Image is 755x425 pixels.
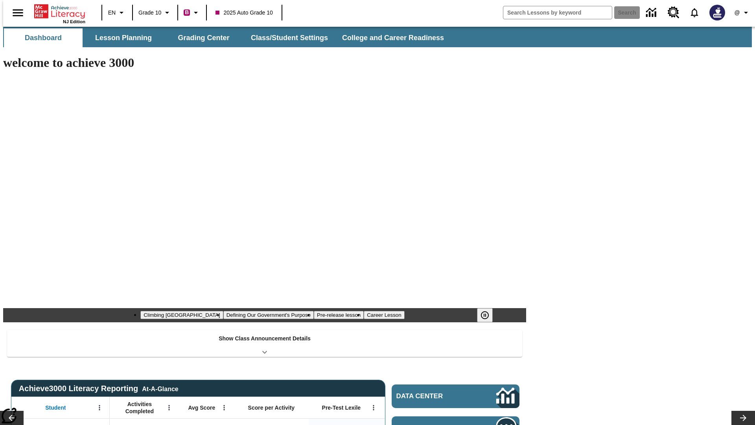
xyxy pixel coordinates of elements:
button: Open Menu [94,402,105,414]
button: Open side menu [6,1,29,24]
a: Home [34,4,85,19]
span: @ [734,9,740,17]
button: Grade: Grade 10, Select a grade [135,6,175,20]
span: Score per Activity [248,404,295,411]
input: search field [503,6,612,19]
div: Home [34,3,85,24]
span: Pre-Test Lexile [322,404,361,411]
button: Open Menu [218,402,230,414]
span: Data Center [396,392,470,400]
div: At-A-Glance [142,384,178,393]
span: Activities Completed [114,401,166,415]
span: Avg Score [188,404,215,411]
img: Avatar [709,5,725,20]
span: 2025 Auto Grade 10 [215,9,273,17]
span: Student [45,404,66,411]
button: Grading Center [164,28,243,47]
a: Resource Center, Will open in new tab [663,2,684,23]
button: Slide 4 Career Lesson [364,311,404,319]
button: Lesson carousel, Next [731,411,755,425]
button: College and Career Readiness [336,28,450,47]
p: Show Class Announcement Details [219,334,311,343]
div: Pause [477,308,501,322]
span: Achieve3000 Literacy Reporting [19,384,179,393]
button: Boost Class color is violet red. Change class color [180,6,204,20]
a: Data Center [392,384,519,408]
div: SubNavbar [3,28,451,47]
button: Lesson Planning [84,28,163,47]
button: Slide 3 Pre-release lesson [314,311,364,319]
div: Show Class Announcement Details [7,330,522,357]
button: Select a new avatar [705,2,730,23]
span: Grade 10 [138,9,161,17]
button: Dashboard [4,28,83,47]
span: EN [108,9,116,17]
h1: welcome to achieve 3000 [3,55,526,70]
button: Open Menu [163,402,175,414]
span: NJ Edition [63,19,85,24]
button: Language: EN, Select a language [105,6,130,20]
button: Slide 1 Climbing Mount Tai [140,311,223,319]
button: Pause [477,308,493,322]
button: Open Menu [368,402,379,414]
button: Slide 2 Defining Our Government's Purpose [223,311,314,319]
span: B [185,7,189,17]
div: SubNavbar [3,27,752,47]
button: Class/Student Settings [245,28,334,47]
a: Data Center [641,2,663,24]
a: Notifications [684,2,705,23]
button: Profile/Settings [730,6,755,20]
